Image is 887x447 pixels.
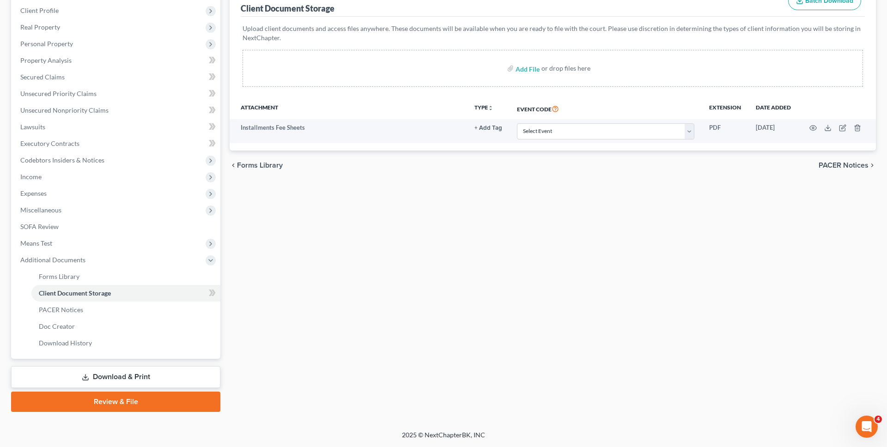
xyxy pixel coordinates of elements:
[20,173,42,181] span: Income
[20,6,59,14] span: Client Profile
[31,335,220,351] a: Download History
[819,162,876,169] button: PACER Notices chevron_right
[20,239,52,247] span: Means Test
[20,223,59,230] span: SOFA Review
[875,416,882,423] span: 4
[241,3,334,14] div: Client Document Storage
[20,156,104,164] span: Codebtors Insiders & Notices
[31,285,220,302] a: Client Document Storage
[20,56,72,64] span: Property Analysis
[31,318,220,335] a: Doc Creator
[20,90,97,97] span: Unsecured Priority Claims
[243,24,863,42] p: Upload client documents and access files anywhere. These documents will be available when you are...
[474,105,493,111] button: TYPEunfold_more
[856,416,878,438] iframe: Intercom live chat
[11,392,220,412] a: Review & File
[39,322,75,330] span: Doc Creator
[11,366,220,388] a: Download & Print
[13,102,220,119] a: Unsecured Nonpriority Claims
[13,69,220,85] a: Secured Claims
[20,206,61,214] span: Miscellaneous
[702,98,748,119] th: Extension
[20,123,45,131] span: Lawsuits
[180,430,707,447] div: 2025 © NextChapterBK, INC
[13,218,220,235] a: SOFA Review
[31,268,220,285] a: Forms Library
[13,135,220,152] a: Executory Contracts
[20,40,73,48] span: Personal Property
[20,106,109,114] span: Unsecured Nonpriority Claims
[230,162,283,169] button: chevron_left Forms Library
[541,64,590,73] div: or drop files here
[230,98,467,119] th: Attachment
[13,119,220,135] a: Lawsuits
[474,123,502,132] a: + Add Tag
[31,302,220,318] a: PACER Notices
[13,85,220,102] a: Unsecured Priority Claims
[20,73,65,81] span: Secured Claims
[39,306,83,314] span: PACER Notices
[230,119,467,143] td: Installments Fee Sheets
[474,125,502,131] button: + Add Tag
[39,339,92,347] span: Download History
[869,162,876,169] i: chevron_right
[39,272,79,280] span: Forms Library
[13,52,220,69] a: Property Analysis
[237,162,283,169] span: Forms Library
[20,256,85,264] span: Additional Documents
[748,119,798,143] td: [DATE]
[230,162,237,169] i: chevron_left
[20,139,79,147] span: Executory Contracts
[488,105,493,111] i: unfold_more
[510,98,702,119] th: Event Code
[819,162,869,169] span: PACER Notices
[39,289,111,297] span: Client Document Storage
[20,189,47,197] span: Expenses
[702,119,748,143] td: PDF
[748,98,798,119] th: Date added
[20,23,60,31] span: Real Property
